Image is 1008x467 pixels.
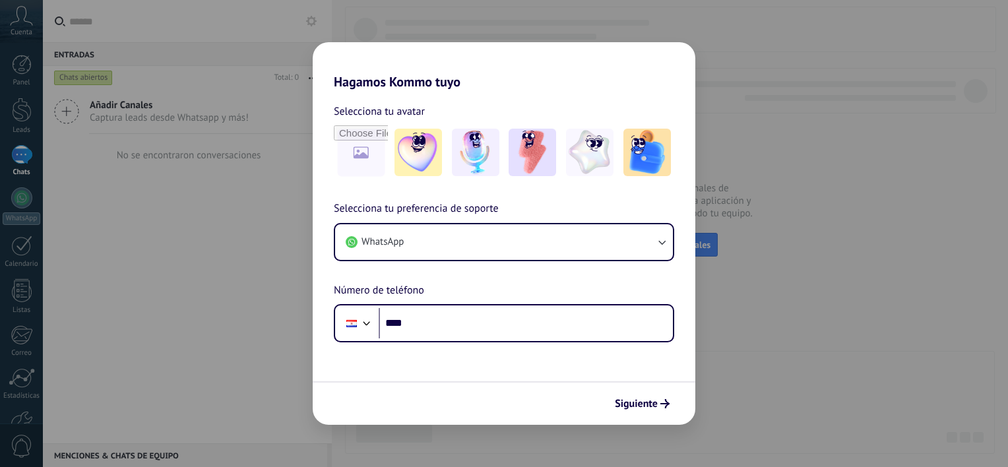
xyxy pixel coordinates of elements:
[334,282,424,299] span: Número de teléfono
[334,201,499,218] span: Selecciona tu preferencia de soporte
[362,235,404,249] span: WhatsApp
[339,309,364,337] div: Paraguay: + 595
[566,129,614,176] img: -4.jpeg
[615,399,658,408] span: Siguiente
[335,224,673,260] button: WhatsApp
[452,129,499,176] img: -2.jpeg
[313,42,695,90] h2: Hagamos Kommo tuyo
[623,129,671,176] img: -5.jpeg
[609,392,676,415] button: Siguiente
[334,103,425,120] span: Selecciona tu avatar
[394,129,442,176] img: -1.jpeg
[509,129,556,176] img: -3.jpeg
